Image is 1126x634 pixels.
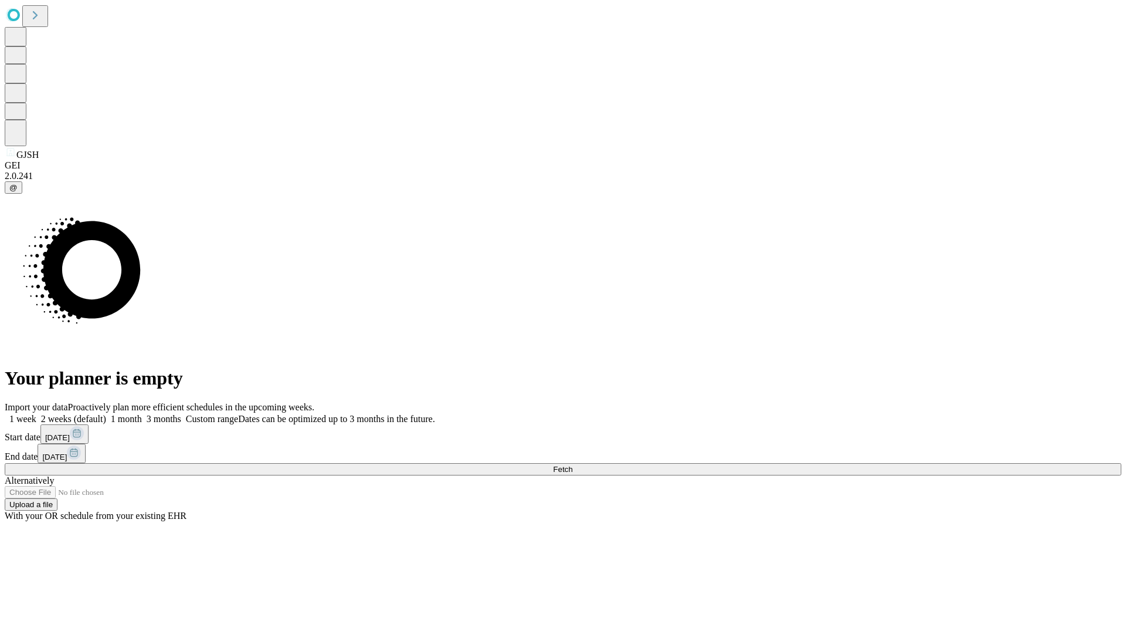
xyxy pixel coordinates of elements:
button: [DATE] [38,444,86,463]
span: @ [9,183,18,192]
button: [DATE] [40,424,89,444]
div: Start date [5,424,1121,444]
button: Fetch [5,463,1121,475]
span: Alternatively [5,475,54,485]
div: 2.0.241 [5,171,1121,181]
span: Fetch [553,465,572,474]
button: @ [5,181,22,194]
span: Custom range [186,414,238,424]
span: With your OR schedule from your existing EHR [5,511,186,521]
span: [DATE] [45,433,70,442]
div: End date [5,444,1121,463]
div: GEI [5,160,1121,171]
span: 1 week [9,414,36,424]
span: Dates can be optimized up to 3 months in the future. [238,414,435,424]
span: 1 month [111,414,142,424]
span: Import your data [5,402,68,412]
span: 3 months [147,414,181,424]
span: 2 weeks (default) [41,414,106,424]
span: GJSH [16,150,39,160]
span: [DATE] [42,453,67,461]
span: Proactively plan more efficient schedules in the upcoming weeks. [68,402,314,412]
h1: Your planner is empty [5,367,1121,389]
button: Upload a file [5,498,57,511]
